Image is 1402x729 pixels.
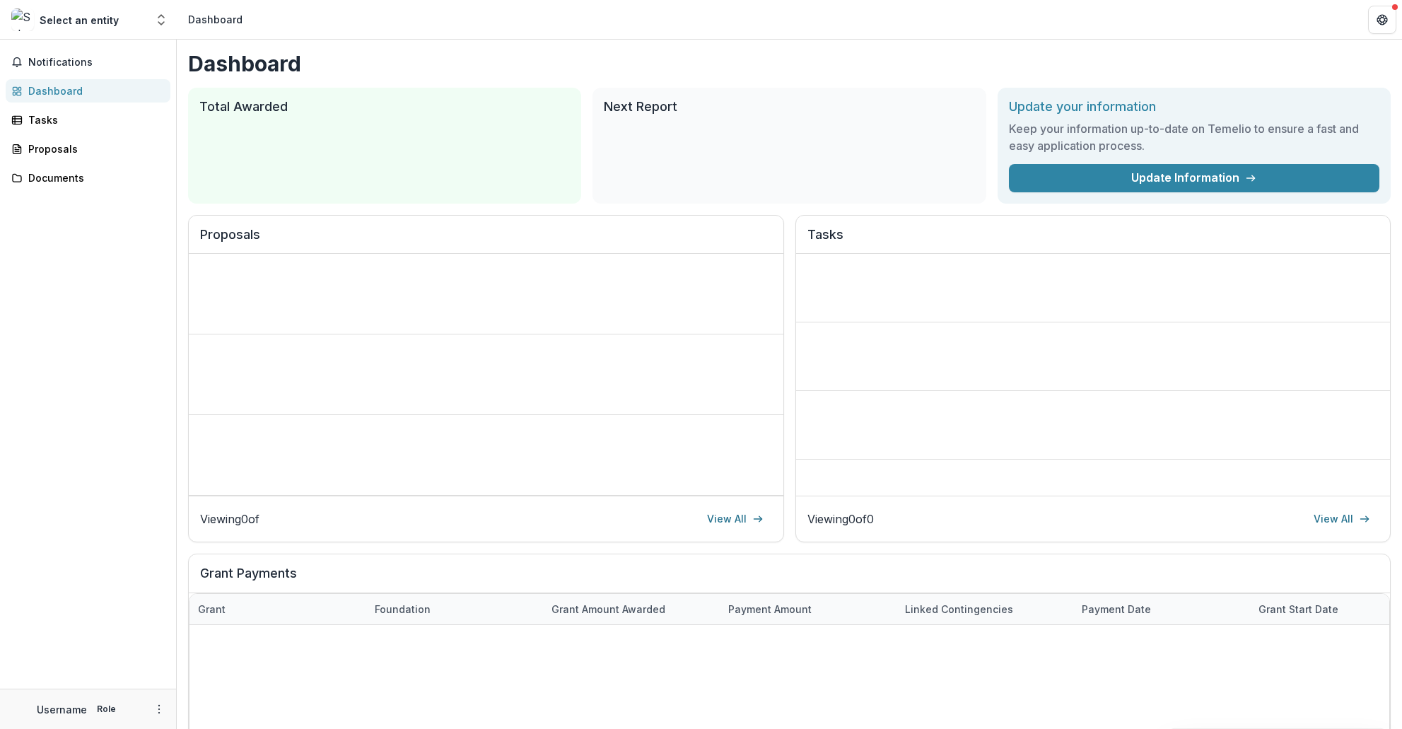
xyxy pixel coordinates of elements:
[199,99,570,115] h2: Total Awarded
[200,227,772,254] h2: Proposals
[151,6,171,34] button: Open entity switcher
[1305,508,1379,530] a: View All
[28,57,165,69] span: Notifications
[40,13,119,28] div: Select an entity
[188,51,1391,76] h1: Dashboard
[28,112,159,127] div: Tasks
[28,83,159,98] div: Dashboard
[6,108,170,132] a: Tasks
[1009,99,1379,115] h2: Update your information
[604,99,974,115] h2: Next Report
[28,170,159,185] div: Documents
[6,79,170,103] a: Dashboard
[182,9,248,30] nav: breadcrumb
[699,508,772,530] a: View All
[188,12,243,27] div: Dashboard
[37,702,87,717] p: Username
[807,511,874,527] p: Viewing 0 of 0
[1009,164,1379,192] a: Update Information
[6,166,170,189] a: Documents
[11,8,34,31] img: Select an entity
[6,51,170,74] button: Notifications
[6,137,170,161] a: Proposals
[200,511,259,527] p: Viewing 0 of
[28,141,159,156] div: Proposals
[93,703,120,716] p: Role
[1009,120,1379,154] h3: Keep your information up-to-date on Temelio to ensure a fast and easy application process.
[151,701,168,718] button: More
[1368,6,1396,34] button: Get Help
[200,566,1379,593] h2: Grant Payments
[807,227,1379,254] h2: Tasks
